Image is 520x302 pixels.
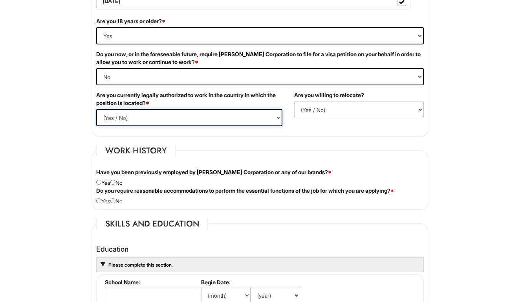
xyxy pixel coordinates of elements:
legend: Skills and Education [96,218,208,230]
div: Yes No [90,168,430,187]
label: Begin Date: [201,279,310,285]
label: Have you been previously employed by [PERSON_NAME] Corporation or any of our brands? [96,168,331,176]
label: School Name: [105,279,198,285]
div: Yes No [90,187,430,205]
label: Do you now, or in the foreseeable future, require [PERSON_NAME] Corporation to file for a visa pe... [96,50,424,66]
legend: Work History [96,145,176,157]
label: Are you willing to relocate? [294,91,364,99]
label: Do you require reasonable accommodations to perform the essential functions of the job for which ... [96,187,394,195]
select: (Yes / No) [294,101,424,118]
select: (Yes / No) [96,27,424,44]
label: Are you currently legally authorized to work in the country in which the position is located? [96,91,282,107]
select: (Yes / No) [96,68,424,85]
select: (Yes / No) [96,109,282,126]
a: Please complete this section. [108,262,173,268]
label: Are you 18 years or older? [96,17,165,25]
h4: Education [96,245,424,253]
